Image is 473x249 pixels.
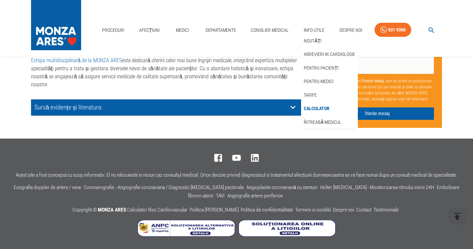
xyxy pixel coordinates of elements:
[16,172,457,178] p: Acest site a fost conceput cu scop informativ. El nu inlocuieste in niciun caz consultul medical....
[320,184,434,190] a: Holter [MEDICAL_DATA] - Monitorizarea ritmului inimii 24H
[227,193,283,199] a: Angiografie artere periferice
[301,102,358,115] div: Calculator
[301,61,358,75] div: Pentru pacienți
[138,232,238,238] a: Soluționarea Alternativă a Litigiilor
[356,207,372,213] a: Contact
[301,88,358,102] div: Tarife
[172,23,193,37] a: Medici
[301,34,358,48] div: Noutăți
[302,49,357,60] a: Abrevieri in cardiologie
[14,184,81,190] a: Ecografia doppler de artere / vene
[301,48,358,61] div: Abrevieri in cardiologie
[362,79,384,83] b: Trimite mesaj
[388,26,406,34] div: 031 9300
[302,35,323,47] a: Noutăți
[99,23,127,37] a: Proceduri
[137,23,163,37] a: Afecțiuni
[448,207,466,226] button: delete
[374,207,399,213] a: Testimoniale
[238,232,336,238] a: Soluționarea online a litigiilor
[246,184,317,190] a: Angioplastie coronariană cu stenturi
[31,57,302,89] p: este dedicată oferirii celor mai bune îngrijiri medicale, integrând expertiza multiplelor special...
[72,206,401,215] p: Copyright ©
[138,220,235,237] img: Soluționarea Alternativă a Litigiilor
[320,75,434,105] p: Prin apăsarea butonului , sunt de acord cu prelucrarea datelor mele cu caracter personal (ce pot ...
[302,103,331,114] a: Calculator
[98,207,126,213] span: MONZA ARES
[241,207,293,213] a: Politica de confidentialitate
[302,63,340,74] a: Pentru pacienți
[31,57,122,64] a: Echipa multidisciplinară de la MONZA ARES
[295,207,331,213] a: Termeni si conditii
[301,115,358,129] div: Întreabă medicul
[302,90,318,101] a: Tarife
[301,75,358,88] div: Pentru medici
[216,193,225,199] a: TAVI
[84,184,244,190] a: Coronarografie - Angiografie coronariana / Diagnostic [MEDICAL_DATA] pectorala
[320,107,434,120] button: Trimite mesaj
[333,207,354,213] a: Despre noi
[34,104,288,111] p: Sursă evidențe și literatura:
[127,207,188,213] a: Calculator Risc Cardiovascular
[375,23,411,37] a: 031 9300
[238,220,336,237] img: Soluționarea online a litigiilor
[302,76,335,87] a: Pentru medici
[190,207,239,213] a: Politica [PERSON_NAME]
[31,99,302,115] div: Sursă evidențe și literatura:
[302,117,343,128] a: Întreabă medicul
[203,23,239,37] a: Departamente
[248,23,291,37] a: Consilier Medical
[337,23,365,37] a: Despre Noi
[301,23,327,37] a: Info Utile
[301,34,358,129] nav: secondary mailbox folders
